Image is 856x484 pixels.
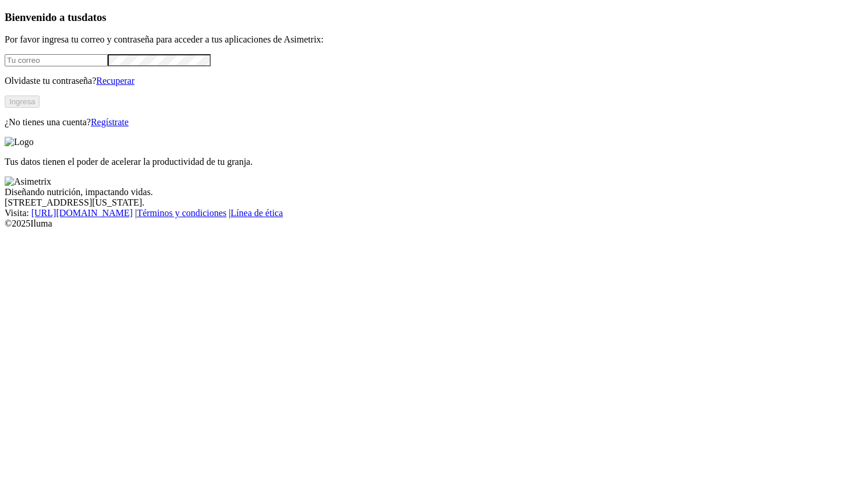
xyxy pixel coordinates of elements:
p: ¿No tienes una cuenta? [5,117,851,128]
h3: Bienvenido a tus [5,11,851,24]
a: Términos y condiciones [137,208,227,218]
div: Diseñando nutrición, impactando vidas. [5,187,851,197]
div: © 2025 Iluma [5,218,851,229]
a: Recuperar [96,76,135,86]
a: Regístrate [91,117,129,127]
div: [STREET_ADDRESS][US_STATE]. [5,197,851,208]
a: Línea de ética [231,208,283,218]
input: Tu correo [5,54,108,66]
img: Asimetrix [5,176,51,187]
div: Visita : | | [5,208,851,218]
button: Ingresa [5,96,40,108]
p: Olvidaste tu contraseña? [5,76,851,86]
a: [URL][DOMAIN_NAME] [31,208,133,218]
img: Logo [5,137,34,147]
p: Por favor ingresa tu correo y contraseña para acceder a tus aplicaciones de Asimetrix: [5,34,851,45]
span: datos [82,11,107,23]
p: Tus datos tienen el poder de acelerar la productividad de tu granja. [5,157,851,167]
